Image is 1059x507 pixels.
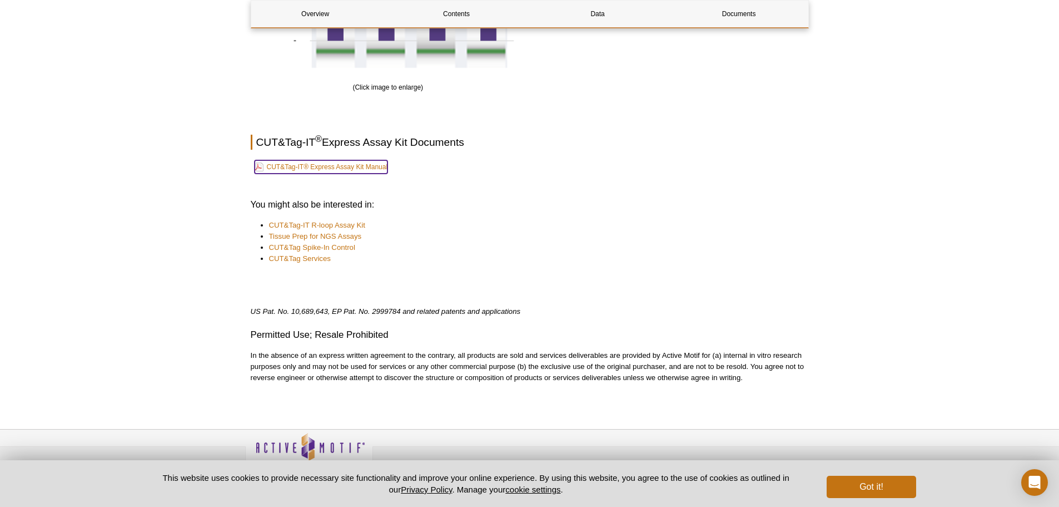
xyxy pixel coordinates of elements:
a: Overview [251,1,380,27]
em: US Pat. No. 10,689,643, EP Pat. No. 2999784 and related patents and applications [251,307,521,316]
h3: You might also be interested in: [251,198,809,211]
a: Data [534,1,662,27]
p: This website uses cookies to provide necessary site functionality and improve your online experie... [143,472,809,495]
button: cookie settings [505,485,560,494]
a: CUT&Tag Spike-In Control [269,242,355,253]
button: Got it! [827,476,916,498]
h3: Permitted Use; Resale Prohibited [251,328,809,342]
a: CUT&Tag Services [269,253,331,264]
div: Open Intercom Messenger [1021,469,1048,496]
h2: CUT&Tag-IT Express Assay Kit Documents [251,135,809,150]
a: Privacy Policy [401,485,452,494]
sup: ® [315,134,322,144]
a: Documents [675,1,803,27]
table: Click to Verify - This site chose Symantec SSL for secure e-commerce and confidential communicati... [690,449,773,474]
a: Privacy Policy [379,459,422,475]
a: CUT&Tag-IT® Express Assay Kit Manual [255,160,388,174]
img: Active Motif, [245,430,373,475]
a: CUT&Tag-IT R-loop Assay Kit [269,220,365,231]
p: In the absence of an express written agreement to the contrary, all products are sold and service... [251,350,809,383]
a: Tissue Prep for NGS Assays [269,231,362,242]
a: Contents [392,1,521,27]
